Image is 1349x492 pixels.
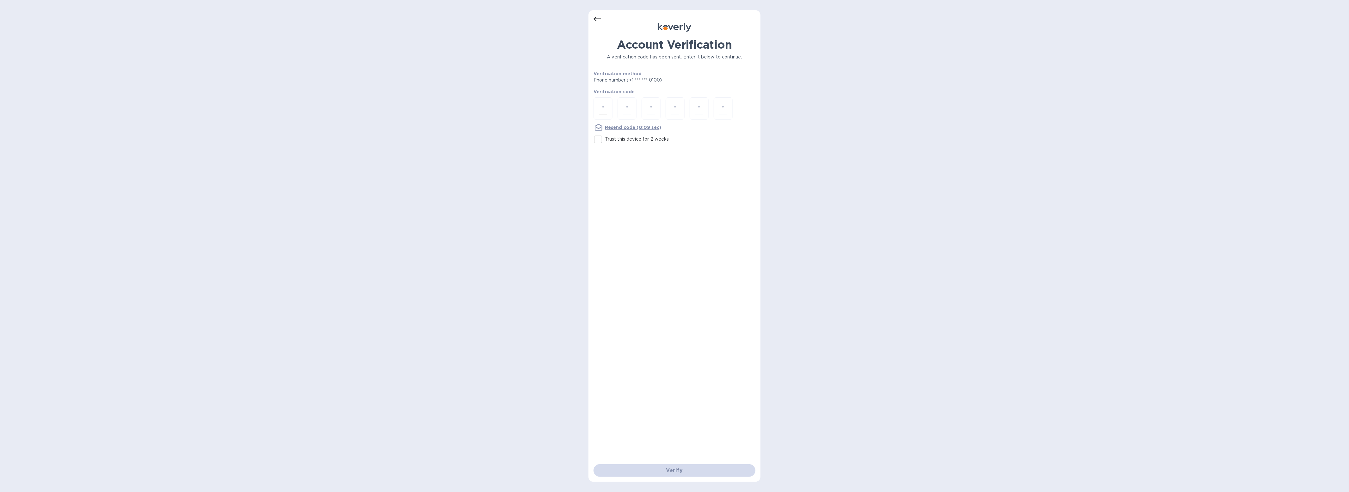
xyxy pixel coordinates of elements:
b: Verification method [594,71,642,76]
h1: Account Verification [594,38,755,51]
p: A verification code has been sent. Enter it below to continue. [594,54,755,60]
p: Phone number (+1 *** *** 0100) [594,77,711,83]
p: Trust this device for 2 weeks [605,136,669,143]
u: Resend code (0:09 sec) [605,125,661,130]
p: Verification code [594,88,755,95]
